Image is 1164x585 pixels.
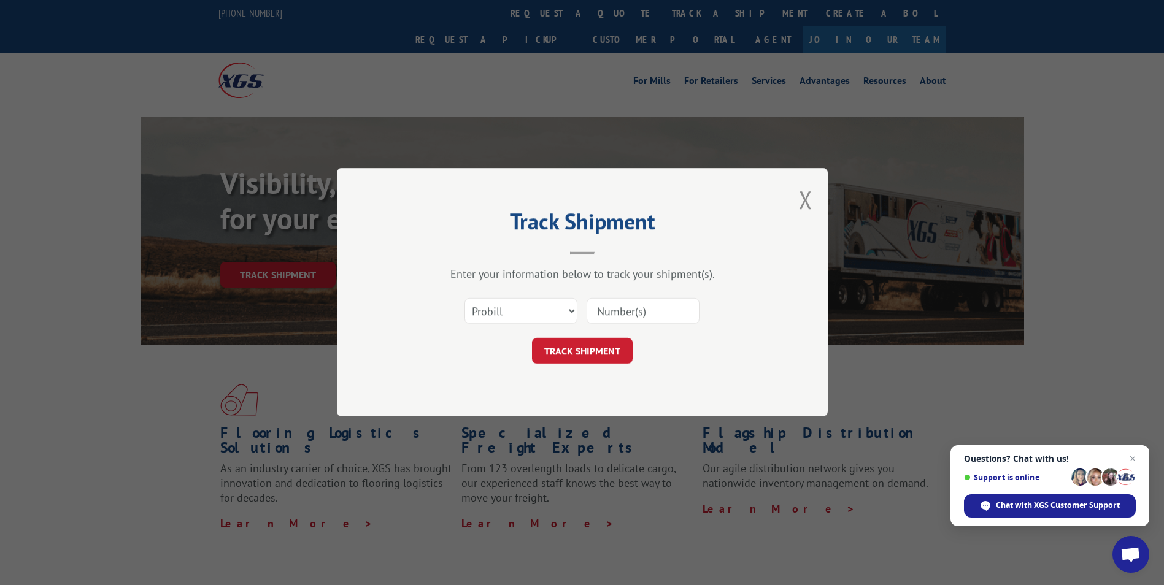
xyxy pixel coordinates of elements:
div: Enter your information below to track your shipment(s). [398,267,766,281]
span: Chat with XGS Customer Support [964,494,1136,518]
span: Questions? Chat with us! [964,454,1136,464]
span: Support is online [964,473,1067,482]
a: Open chat [1112,536,1149,573]
input: Number(s) [587,299,700,324]
span: Chat with XGS Customer Support [996,500,1120,511]
button: TRACK SHIPMENT [532,338,633,364]
h2: Track Shipment [398,213,766,236]
button: Close modal [799,183,812,216]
